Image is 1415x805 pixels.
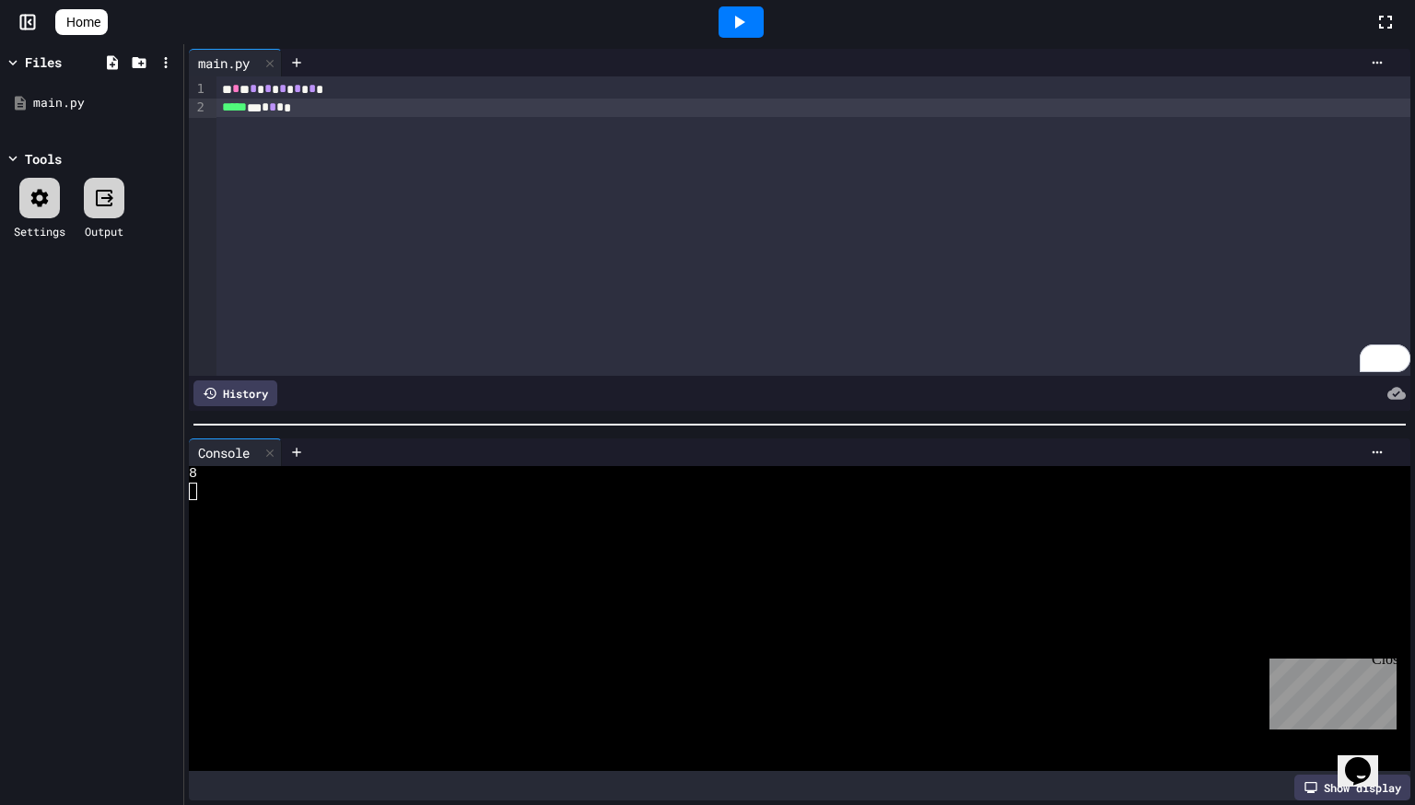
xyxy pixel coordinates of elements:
[1338,731,1397,787] iframe: chat widget
[55,9,108,35] a: Home
[25,52,62,72] div: Files
[1294,775,1410,800] div: Show display
[189,99,207,117] div: 2
[66,13,100,31] span: Home
[14,223,65,239] div: Settings
[189,49,282,76] div: main.py
[189,443,259,462] div: Console
[33,94,177,112] div: main.py
[193,380,277,406] div: History
[25,149,62,169] div: Tools
[7,7,127,117] div: Chat with us now!Close
[189,53,259,73] div: main.py
[189,466,197,483] span: 8
[85,223,123,239] div: Output
[1262,651,1397,729] iframe: chat widget
[189,438,282,466] div: Console
[216,76,1410,376] div: To enrich screen reader interactions, please activate Accessibility in Grammarly extension settings
[189,80,207,99] div: 1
